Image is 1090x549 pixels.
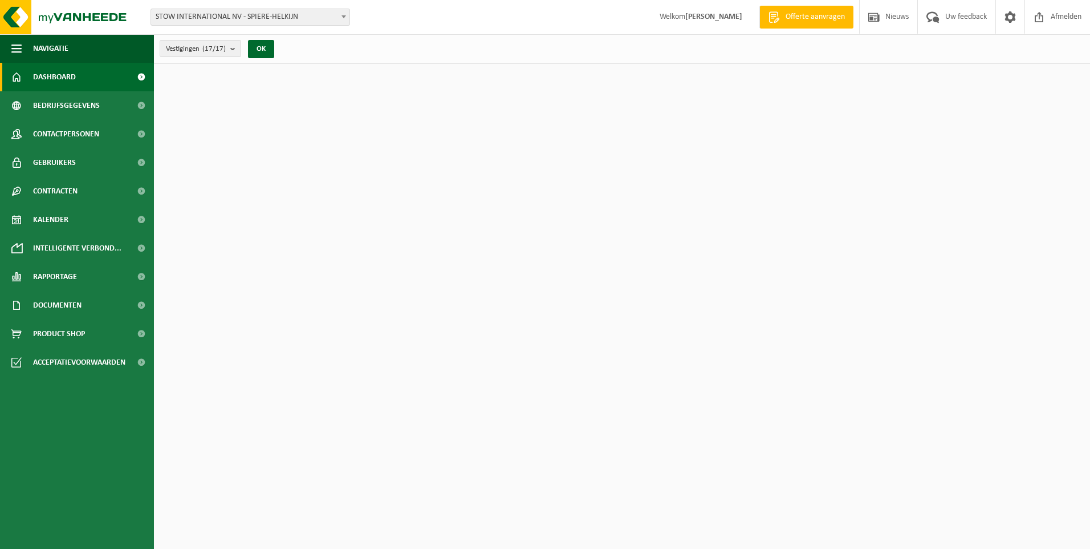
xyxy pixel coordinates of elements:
[783,11,848,23] span: Offerte aanvragen
[33,263,77,291] span: Rapportage
[33,120,99,148] span: Contactpersonen
[151,9,350,26] span: STOW INTERNATIONAL NV - SPIERE-HELKIJN
[33,63,76,91] span: Dashboard
[33,320,85,348] span: Product Shop
[33,234,121,263] span: Intelligente verbond...
[151,9,349,25] span: STOW INTERNATIONAL NV - SPIERE-HELKIJN
[202,45,226,53] count: (17/17)
[33,291,82,320] span: Documenten
[33,177,78,205] span: Contracten
[33,148,76,177] span: Gebruikers
[33,91,100,120] span: Bedrijfsgegevens
[33,205,68,234] span: Kalender
[33,348,125,377] span: Acceptatievoorwaarden
[685,13,742,21] strong: [PERSON_NAME]
[248,40,274,58] button: OK
[759,6,853,29] a: Offerte aanvragen
[33,34,68,63] span: Navigatie
[160,40,241,57] button: Vestigingen(17/17)
[166,41,226,58] span: Vestigingen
